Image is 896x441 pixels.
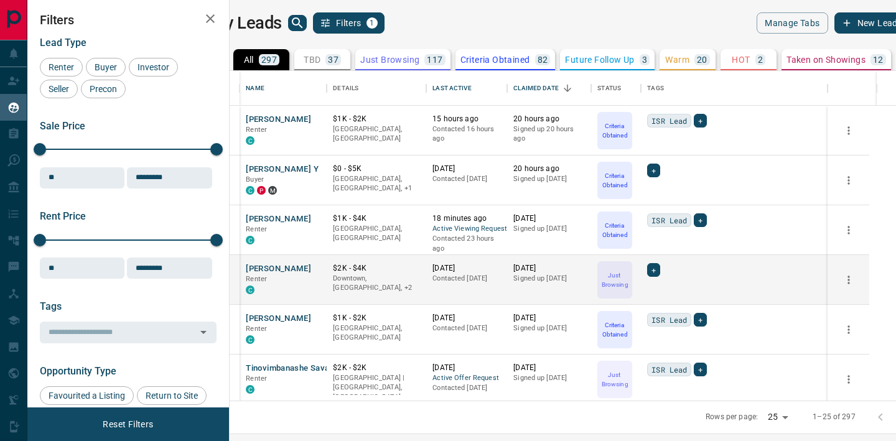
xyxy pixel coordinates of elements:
span: + [698,363,702,376]
p: Contacted [DATE] [432,383,501,393]
span: Sale Price [40,120,85,132]
p: 117 [427,55,442,64]
span: 1 [368,19,376,27]
p: Signed up [DATE] [513,274,585,284]
p: Taken on Showings [786,55,866,64]
p: Toronto [333,174,420,193]
p: 20 hours ago [513,164,585,174]
p: Signed up [DATE] [513,373,585,383]
p: Criteria Obtained [599,221,631,239]
button: [PERSON_NAME] Y [246,164,319,175]
button: more [839,221,858,239]
h1: My Leads [210,13,282,33]
p: [GEOGRAPHIC_DATA] | [GEOGRAPHIC_DATA], [GEOGRAPHIC_DATA] [333,373,420,402]
span: Precon [85,84,121,94]
span: Renter [246,374,267,383]
div: Investor [129,58,178,77]
div: Last Active [426,71,507,106]
div: Tags [641,71,828,106]
p: Signed up [DATE] [513,174,585,184]
div: condos.ca [246,136,254,145]
p: [DATE] [513,313,585,323]
span: ISR Lead [651,363,687,376]
p: Contacted [DATE] [432,323,501,333]
button: [PERSON_NAME] [246,114,311,126]
span: Active Viewing Request [432,224,501,234]
span: Buyer [90,62,121,72]
span: + [698,114,702,127]
div: condos.ca [246,236,254,244]
p: $1K - $2K [333,313,420,323]
p: Criteria Obtained [599,320,631,339]
span: Rent Price [40,210,86,222]
p: East End, Toronto [333,274,420,293]
button: Manage Tabs [757,12,828,34]
p: All [244,55,254,64]
div: Tags [647,71,664,106]
p: 37 [328,55,338,64]
div: + [647,164,660,177]
span: Lead Type [40,37,86,49]
div: + [694,213,707,227]
p: [DATE] [432,263,501,274]
div: condos.ca [246,385,254,394]
div: + [694,363,707,376]
div: Name [240,71,327,106]
button: Open [195,323,212,341]
button: Sort [559,80,576,97]
p: Just Browsing [360,55,419,64]
p: $2K - $4K [333,263,420,274]
div: Favourited a Listing [40,386,134,405]
p: 20 [697,55,707,64]
button: Reset Filters [95,414,161,435]
span: Renter [246,225,267,233]
p: Criteria Obtained [460,55,530,64]
span: Investor [133,62,174,72]
div: Return to Site [137,386,207,405]
p: Just Browsing [599,271,631,289]
div: Status [591,71,641,106]
p: Rows per page: [706,412,758,422]
p: [DATE] [432,164,501,174]
button: [PERSON_NAME] [246,313,311,325]
p: 2 [758,55,763,64]
p: [DATE] [513,363,585,373]
p: Criteria Obtained [599,121,631,140]
button: more [839,271,858,289]
span: Buyer [246,175,264,183]
p: Just Browsing [599,370,631,389]
p: [GEOGRAPHIC_DATA], [GEOGRAPHIC_DATA] [333,124,420,144]
div: Buyer [86,58,126,77]
div: + [694,114,707,128]
p: Contacted [DATE] [432,274,501,284]
div: + [647,263,660,277]
p: $1K - $4K [333,213,420,224]
p: [GEOGRAPHIC_DATA], [GEOGRAPHIC_DATA] [333,323,420,343]
p: 297 [261,55,277,64]
button: more [839,370,858,389]
p: 20 hours ago [513,114,585,124]
span: Renter [246,275,267,283]
p: HOT [732,55,750,64]
div: Claimed Date [507,71,591,106]
p: $2K - $2K [333,363,420,373]
p: [DATE] [513,213,585,224]
span: Renter [44,62,78,72]
p: Signed up 20 hours ago [513,124,585,144]
button: more [839,320,858,339]
div: condos.ca [246,285,254,294]
p: Warm [665,55,689,64]
div: Status [597,71,621,106]
span: Tags [40,300,62,312]
button: more [839,121,858,140]
p: [GEOGRAPHIC_DATA], [GEOGRAPHIC_DATA] [333,224,420,243]
span: + [651,164,656,177]
span: Seller [44,84,73,94]
div: Last Active [432,71,471,106]
button: Tinovimbanashe Savado [246,363,338,374]
p: $1K - $2K [333,114,420,124]
p: 15 hours ago [432,114,501,124]
p: [DATE] [432,313,501,323]
p: Contacted 23 hours ago [432,234,501,253]
p: $0 - $5K [333,164,420,174]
